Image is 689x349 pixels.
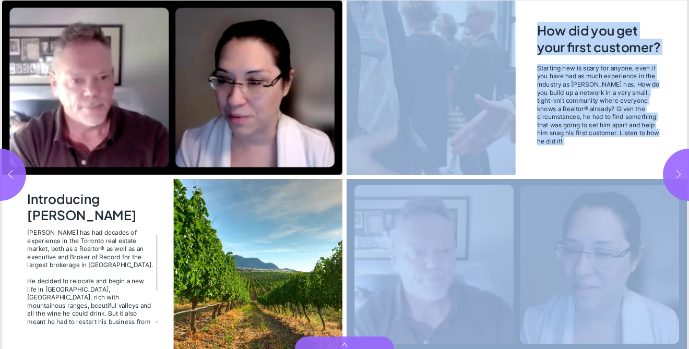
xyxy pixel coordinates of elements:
span: Starting new is scary for anyone, even if you have had as much experience in the industry as [PER... [537,64,660,145]
h2: Introducing [PERSON_NAME] [27,190,156,222]
div: [PERSON_NAME] has had decades of experience in the Toronto real estate market, both as a Realtor®... [27,228,154,269]
h2: How did you get your first customer? [537,22,662,57]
